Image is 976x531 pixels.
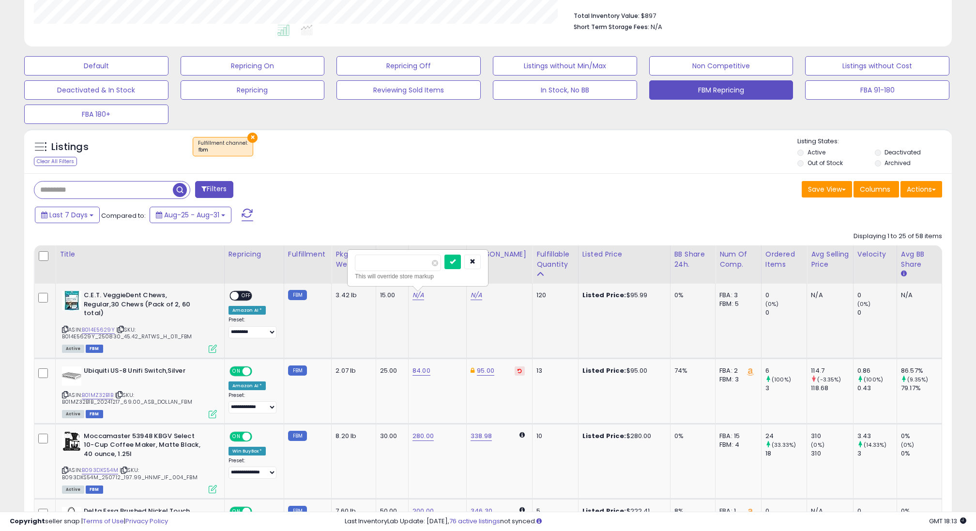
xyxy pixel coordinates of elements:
[250,432,266,440] span: OFF
[336,56,481,76] button: Repricing Off
[719,432,754,440] div: FBA: 15
[8,118,186,346] div: Britney says…
[61,317,69,325] button: Start recording
[649,56,793,76] button: Non Competitive
[345,517,966,526] div: Last InventoryLab Update: [DATE], not synced.
[772,441,796,449] small: (33.33%)
[765,300,779,308] small: (0%)
[62,466,198,481] span: | SKU: B093DXS54M_250712_197.99_HNMF_IF_004_FBM
[811,384,853,393] div: 118.68
[166,313,182,329] button: Send a message…
[84,366,201,378] b: Ubiquiti US-8 Unifi Switch,Silver
[62,391,192,406] span: | SKU: B01MZ32B1B_20241217_69.00_ASB_DOLLAN_FBM
[125,516,168,526] a: Privacy Policy
[797,137,951,146] p: Listing States:
[674,432,708,440] div: 0%
[62,432,217,493] div: ASIN:
[230,367,243,375] span: ON
[10,516,45,526] strong: Copyright
[355,272,481,281] div: This will override store markup
[84,432,201,461] b: Moccamaster 53948 KBGV Select 10-Cup Coffee Maker, Matte Black, 40 ounce, 1.25l
[805,56,949,76] button: Listings without Cost
[854,181,899,197] button: Columns
[15,124,151,134] div: Hi August,
[811,441,824,449] small: (0%)
[811,432,853,440] div: 310
[811,291,846,300] div: N/A
[674,249,711,270] div: BB Share 24h.
[811,449,853,458] div: 310
[493,56,637,76] button: Listings without Min/Max
[857,449,897,458] div: 3
[150,207,231,223] button: Aug-25 - Aug-31
[288,249,327,259] div: Fulfillment
[582,432,663,440] div: $280.00
[86,485,103,494] span: FBM
[62,485,84,494] span: All listings currently available for purchase on Amazon
[719,440,754,449] div: FBM: 4
[62,366,217,417] div: ASIN:
[860,184,890,194] span: Columns
[719,300,754,308] div: FBM: 5
[471,290,482,300] a: N/A
[900,181,942,197] button: Actions
[811,366,853,375] div: 114.7
[288,365,307,376] small: FBM
[817,376,841,383] small: (-3.35%)
[250,367,266,375] span: OFF
[62,291,81,310] img: 51myeX9JR5L._SL40_.jpg
[674,291,708,300] div: 0%
[574,12,640,20] b: Total Inventory Value:
[907,376,928,383] small: (9.35%)
[15,317,23,325] button: Emoji picker
[82,326,115,334] a: B014E5629Y
[198,147,248,153] div: fbm
[802,181,852,197] button: Save View
[380,432,401,440] div: 30.00
[86,345,103,353] span: FBM
[247,133,258,143] button: ×
[82,391,113,399] a: B01MZ32B1B
[854,232,942,241] div: Displaying 1 to 25 of 58 items
[83,516,124,526] a: Terms of Use
[101,211,146,220] span: Compared to:
[229,381,266,390] div: Amazon AI *
[582,431,626,440] b: Listed Price:
[51,140,89,154] h5: Listings
[10,517,168,526] div: seller snap | |
[62,345,84,353] span: All listings currently available for purchase on Amazon
[929,516,966,526] span: 2025-09-8 18:13 GMT
[229,447,266,455] div: Win BuyBox *
[901,249,938,270] div: Avg BB Share
[765,432,807,440] div: 24
[811,249,849,270] div: Avg Selling Price
[181,80,325,100] button: Repricing
[719,366,754,375] div: FBA: 2
[47,5,110,12] h1: [PERSON_NAME]
[288,290,307,300] small: FBM
[8,32,153,110] div: This is what is being shown on SC.image.png
[719,375,754,384] div: FBM: 3
[82,466,118,474] a: B093DXS54M
[884,148,921,156] label: Deactivated
[229,306,266,315] div: Amazon AI *
[198,139,248,154] span: Fulfillment channel :
[181,56,325,76] button: Repricing On
[857,249,893,259] div: Velocity
[808,148,825,156] label: Active
[24,80,168,100] button: Deactivated & In Stock
[582,249,666,259] div: Listed Price
[6,4,25,22] button: go back
[239,292,254,300] span: OFF
[30,317,38,325] button: Gif picker
[229,457,276,479] div: Preset:
[574,23,649,31] b: Short Term Storage Fees:
[60,249,220,259] div: Title
[765,449,807,458] div: 18
[582,291,663,300] div: $95.99
[493,80,637,100] button: In Stock, No BB
[582,290,626,300] b: Listed Price:
[15,290,151,319] div: Something else is changing your price on this and I'm not able to see any additional information ...
[536,432,571,440] div: 10
[857,432,897,440] div: 3.43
